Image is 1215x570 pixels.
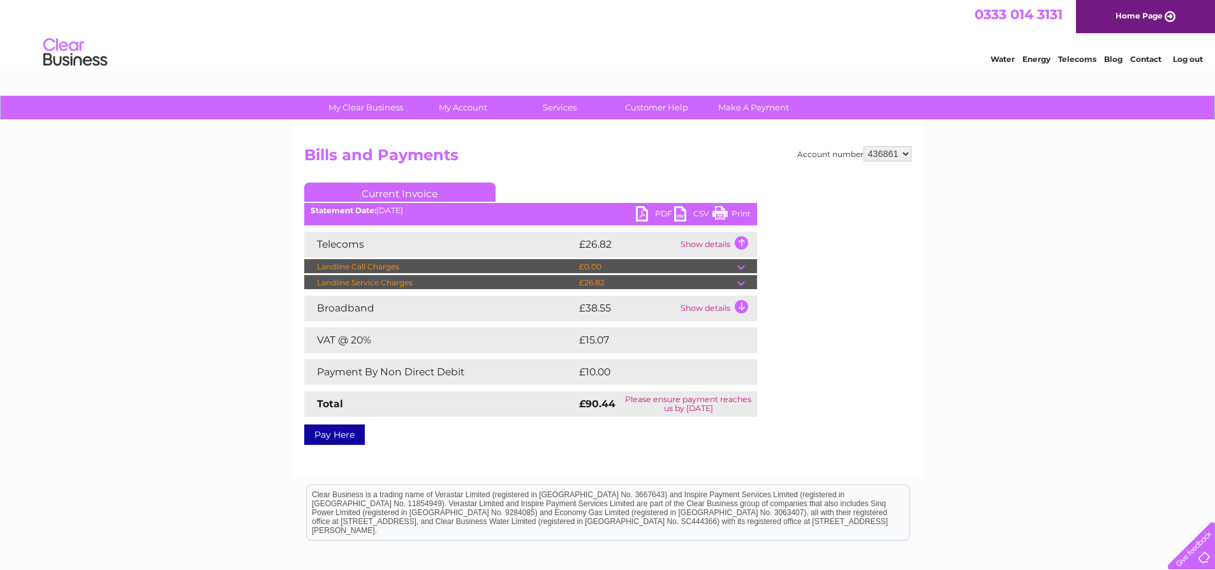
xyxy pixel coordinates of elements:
a: Customer Help [604,96,709,119]
td: Payment By Non Direct Debit [304,359,576,385]
td: £38.55 [576,296,677,321]
td: £26.82 [576,275,737,290]
td: Show details [677,296,757,321]
td: Please ensure payment reaches us by [DATE] [620,391,757,417]
td: £26.82 [576,232,677,257]
img: logo.png [43,33,108,72]
a: Energy [1022,54,1050,64]
a: Telecoms [1058,54,1096,64]
td: Show details [677,232,757,257]
a: Print [712,206,751,225]
a: Current Invoice [304,183,496,202]
div: Account number [797,146,911,161]
a: My Clear Business [313,96,418,119]
b: Statement Date: [311,206,376,215]
h2: Bills and Payments [304,146,911,170]
td: Landline Call Charges [304,259,576,274]
div: [DATE] [304,206,757,215]
a: PDF [636,206,674,225]
a: Contact [1130,54,1161,64]
td: £15.07 [576,327,730,353]
a: Blog [1104,54,1123,64]
td: Landline Service Charges [304,275,576,290]
a: Log out [1173,54,1203,64]
a: Make A Payment [701,96,806,119]
td: VAT @ 20% [304,327,576,353]
td: Broadband [304,296,576,321]
a: Pay Here [304,424,365,445]
a: CSV [674,206,712,225]
strong: £90.44 [579,398,615,410]
a: 0333 014 3131 [975,6,1063,22]
td: £10.00 [576,359,731,385]
strong: Total [317,398,343,410]
a: My Account [410,96,515,119]
td: £0.00 [576,259,737,274]
td: Telecoms [304,232,576,257]
a: Services [507,96,612,119]
a: Water [990,54,1015,64]
div: Clear Business is a trading name of Verastar Limited (registered in [GEOGRAPHIC_DATA] No. 3667643... [307,7,909,62]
